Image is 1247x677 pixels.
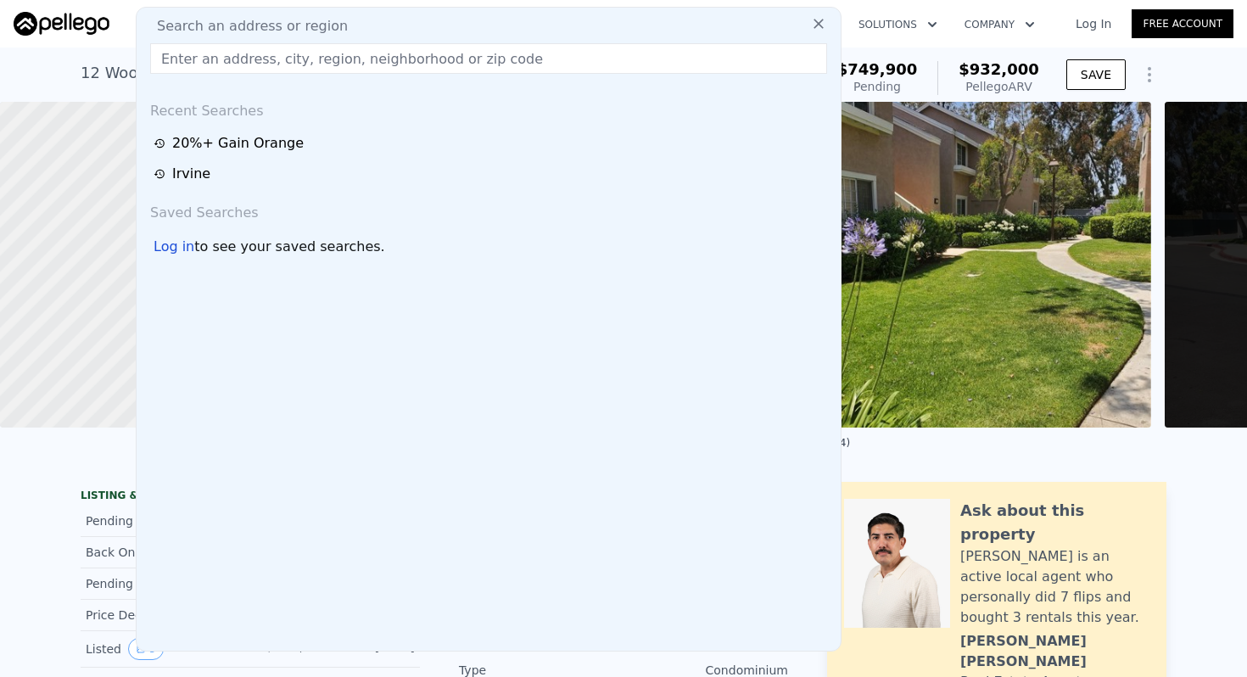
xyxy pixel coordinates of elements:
[1132,58,1166,92] button: Show Options
[128,638,164,660] button: View historical data
[154,164,829,184] a: Irvine
[960,631,1149,672] div: [PERSON_NAME] [PERSON_NAME]
[154,133,829,154] a: 20%+ Gain Orange
[1055,15,1132,32] a: Log In
[86,638,237,660] div: Listed
[776,102,1151,428] img: Sale: 166393856 Parcel: 61468736
[86,575,237,592] div: Pending
[1066,59,1126,90] button: SAVE
[951,9,1048,40] button: Company
[143,189,834,230] div: Saved Searches
[837,60,918,78] span: $749,900
[150,43,827,74] input: Enter an address, city, region, neighborhood or zip code
[845,9,951,40] button: Solutions
[86,512,237,529] div: Pending
[14,12,109,36] img: Pellego
[86,544,237,561] div: Back On Market
[837,78,918,95] div: Pending
[194,237,384,257] span: to see your saved searches.
[960,546,1149,628] div: [PERSON_NAME] is an active local agent who personally did 7 flips and bought 3 rentals this year.
[86,607,237,624] div: Price Decrease
[81,61,313,85] div: 12 Woodleaf , Irvine , CA 92614
[1132,9,1233,38] a: Free Account
[959,78,1039,95] div: Pellego ARV
[143,16,348,36] span: Search an address or region
[960,499,1149,546] div: Ask about this property
[81,489,420,506] div: LISTING & SALE HISTORY
[154,237,194,257] div: Log in
[143,87,834,128] div: Recent Searches
[959,60,1039,78] span: $932,000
